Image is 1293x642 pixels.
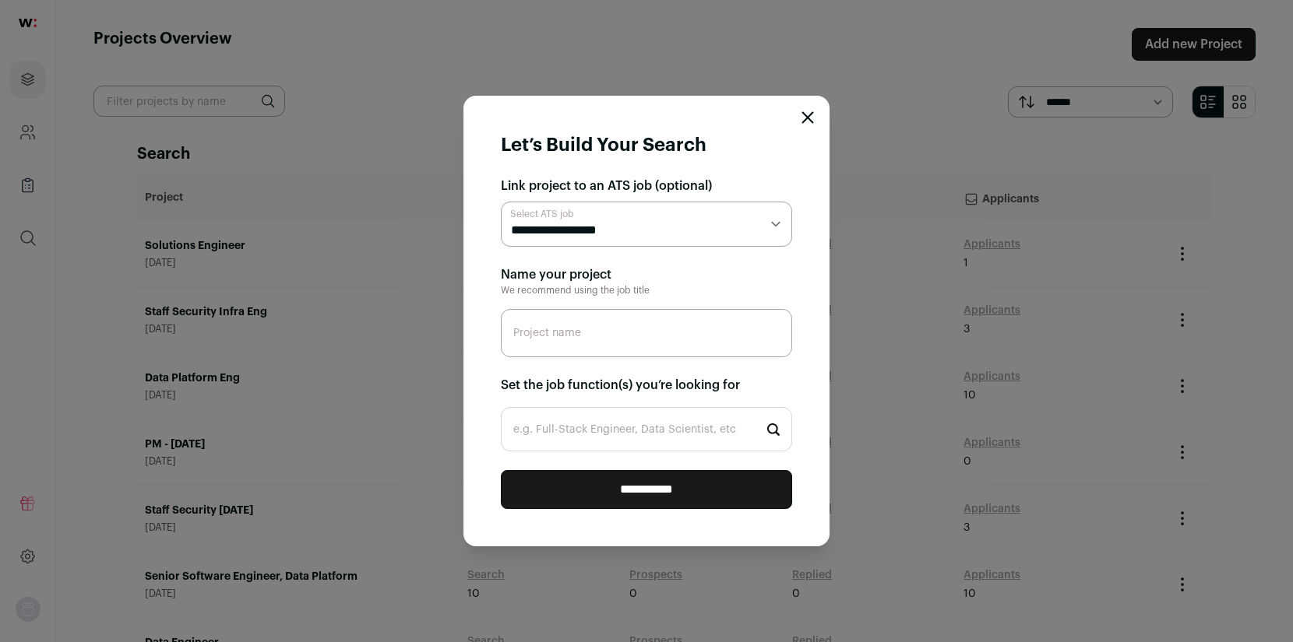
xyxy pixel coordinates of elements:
[501,286,650,295] span: We recommend using the job title
[501,376,792,395] h2: Set the job function(s) you’re looking for
[802,111,814,124] button: Close modal
[501,309,792,357] input: Project name
[501,133,706,158] h1: Let’s Build Your Search
[501,177,792,195] h2: Link project to an ATS job (optional)
[501,407,792,451] input: Start typing...
[501,265,792,284] h2: Name your project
